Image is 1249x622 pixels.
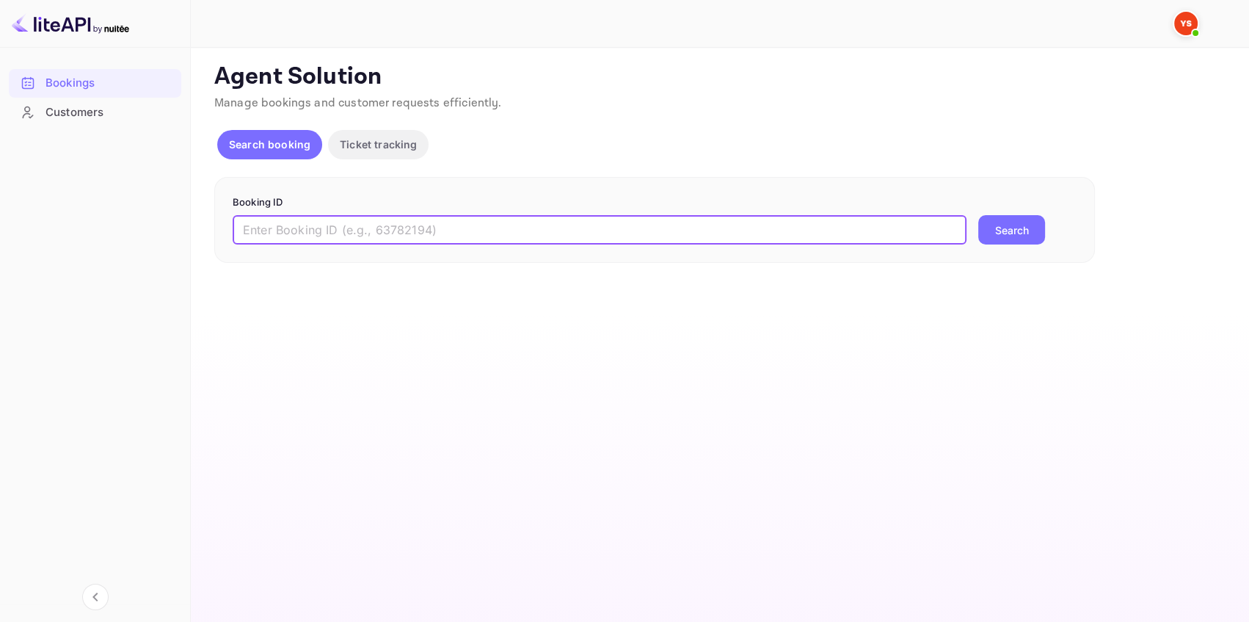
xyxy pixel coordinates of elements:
img: Yandex Support [1174,12,1198,35]
p: Ticket tracking [340,137,417,152]
div: Customers [45,104,174,121]
a: Customers [9,98,181,126]
p: Agent Solution [214,62,1223,92]
img: LiteAPI logo [12,12,129,35]
button: Search [978,215,1045,245]
input: Enter Booking ID (e.g., 63782194) [233,215,966,245]
button: Collapse navigation [82,584,109,610]
a: Bookings [9,69,181,96]
span: Manage bookings and customer requests efficiently. [214,95,502,111]
p: Booking ID [233,195,1077,210]
p: Search booking [229,137,310,152]
div: Bookings [9,69,181,98]
div: Bookings [45,75,174,92]
div: Customers [9,98,181,127]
